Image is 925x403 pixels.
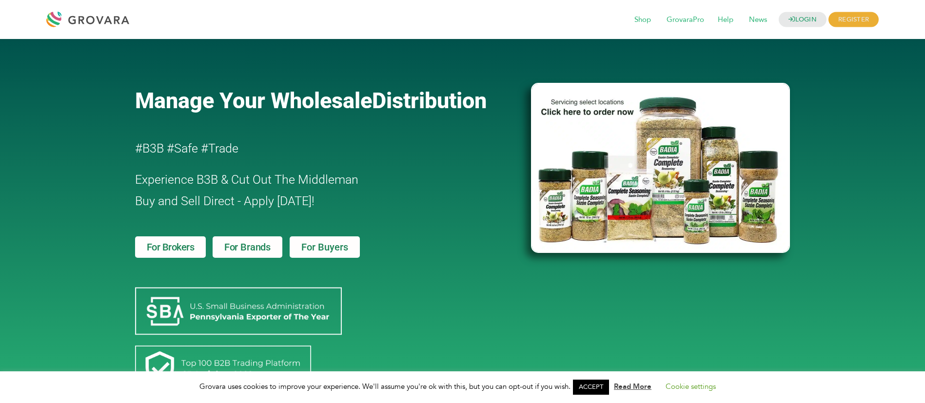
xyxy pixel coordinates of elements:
[301,242,348,252] span: For Buyers
[213,236,282,258] a: For Brands
[135,236,206,258] a: For Brokers
[828,12,879,27] span: REGISTER
[614,382,651,391] a: Read More
[628,11,658,29] span: Shop
[666,382,716,391] a: Cookie settings
[199,382,726,391] span: Grovara uses cookies to improve your experience. We'll assume you're ok with this, but you can op...
[135,194,315,208] span: Buy and Sell Direct - Apply [DATE]!
[779,12,827,27] a: LOGIN
[573,380,609,395] a: ACCEPT
[135,173,358,187] span: Experience B3B & Cut Out The Middleman
[711,11,740,29] span: Help
[147,242,195,252] span: For Brokers
[660,11,711,29] span: GrovaraPro
[135,138,475,159] h2: #B3B #Safe #Trade
[372,88,487,114] span: Distribution
[628,15,658,25] a: Shop
[742,11,774,29] span: News
[135,88,515,114] a: Manage Your WholesaleDistribution
[711,15,740,25] a: Help
[660,15,711,25] a: GrovaraPro
[290,236,360,258] a: For Buyers
[224,242,271,252] span: For Brands
[742,15,774,25] a: News
[135,88,372,114] span: Manage Your Wholesale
